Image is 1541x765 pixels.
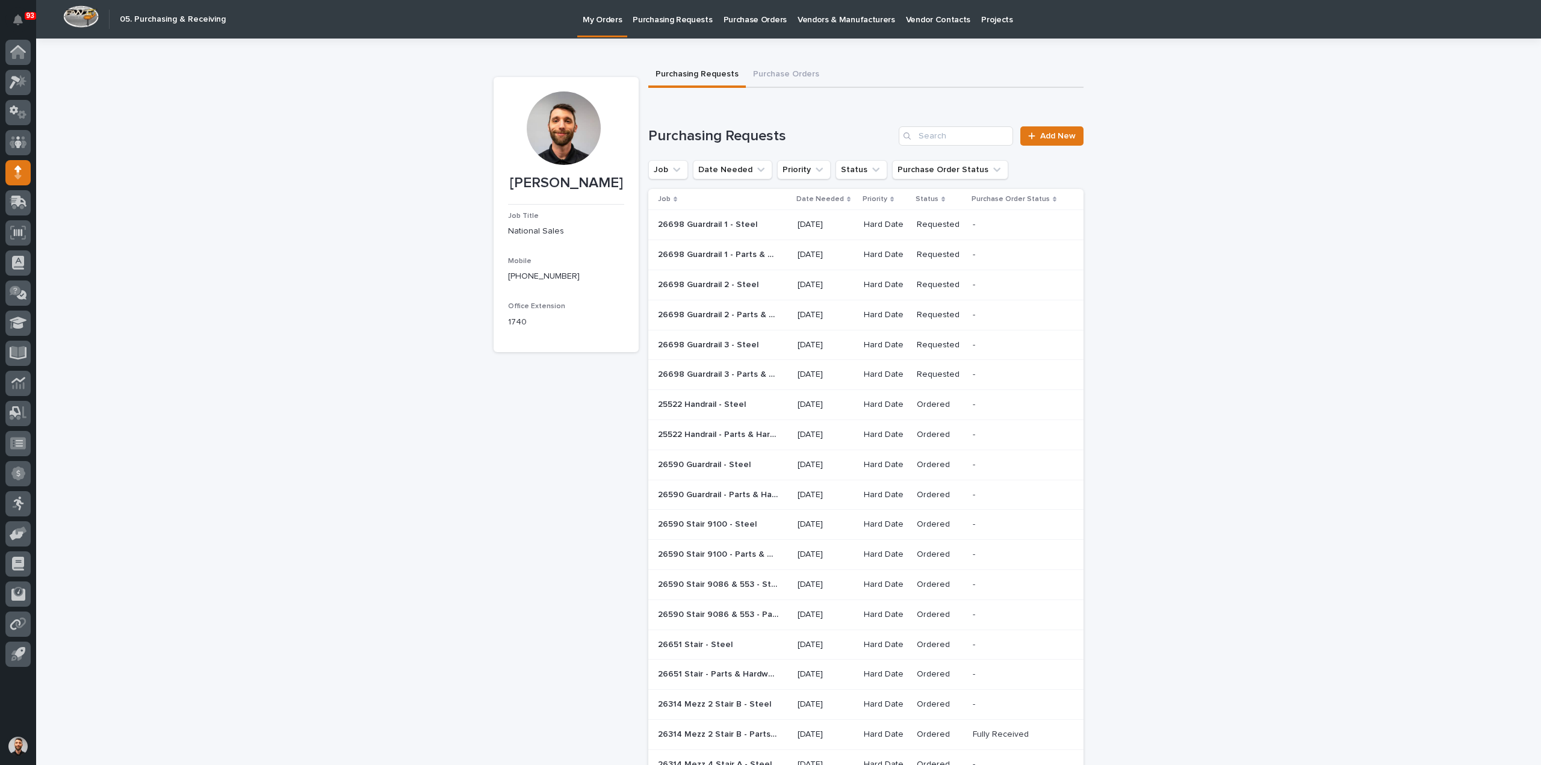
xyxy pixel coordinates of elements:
button: Status [836,160,887,179]
p: 26698 Guardrail 1 - Parts & Hardware [658,247,781,260]
p: Requested [917,250,963,260]
p: [DATE] [798,610,854,620]
p: - [973,637,978,650]
p: 26698 Guardrail 1 - Steel [658,217,760,230]
p: [DATE] [798,550,854,560]
p: 25522 Handrail - Steel [658,397,748,410]
p: 26590 Stair 9086 & 553 - Parts & Hardware [658,607,781,620]
p: [DATE] [798,669,854,680]
p: [DATE] [798,340,854,350]
p: 26651 Stair - Steel [658,637,735,650]
tr: 26314 Mezz 2 Stair B - Parts & Hardware26314 Mezz 2 Stair B - Parts & Hardware [DATE]Hard DateOrd... [648,719,1084,749]
p: Ordered [917,699,963,710]
tr: 26651 Stair - Parts & Hardware26651 Stair - Parts & Hardware [DATE]Hard DateOrdered-- [648,660,1084,690]
p: 25522 Handrail - Parts & Hardware [658,427,781,440]
p: Hard Date [864,640,907,650]
p: - [973,277,978,290]
p: - [973,247,978,260]
p: Requested [917,220,963,230]
p: National Sales [508,225,624,238]
span: Job Title [508,212,539,220]
button: Job [648,160,688,179]
tr: 26698 Guardrail 1 - Steel26698 Guardrail 1 - Steel [DATE]Hard DateRequested-- [648,210,1084,240]
p: Requested [917,280,963,290]
p: 26590 Stair 9100 - Steel [658,517,759,530]
p: Requested [917,310,963,320]
tr: 26698 Guardrail 1 - Parts & Hardware26698 Guardrail 1 - Parts & Hardware [DATE]Hard DateRequested-- [648,240,1084,270]
p: Hard Date [864,340,907,350]
p: - [973,607,978,620]
p: [DATE] [798,640,854,650]
button: Purchase Order Status [892,160,1008,179]
span: Add New [1040,132,1076,140]
p: Hard Date [864,310,907,320]
p: - [973,577,978,590]
p: [DATE] [798,370,854,380]
button: Date Needed [693,160,772,179]
p: [PERSON_NAME] [508,175,624,192]
tr: 26651 Stair - Steel26651 Stair - Steel [DATE]Hard DateOrdered-- [648,630,1084,660]
p: [DATE] [798,220,854,230]
p: 26651 Stair - Parts & Hardware [658,667,781,680]
p: Hard Date [864,669,907,680]
p: [DATE] [798,430,854,440]
p: - [973,308,978,320]
p: - [973,217,978,230]
p: Ordered [917,580,963,590]
div: Search [899,126,1013,146]
button: Priority [777,160,831,179]
p: - [973,667,978,680]
p: 26314 Mezz 2 Stair B - Steel [658,697,774,710]
tr: 26590 Guardrail - Parts & Hardware26590 Guardrail - Parts & Hardware [DATE]Hard DateOrdered-- [648,480,1084,510]
p: - [973,367,978,380]
p: [DATE] [798,280,854,290]
p: - [973,397,978,410]
h2: 05. Purchasing & Receiving [120,14,226,25]
p: Hard Date [864,220,907,230]
p: Requested [917,370,963,380]
p: Ordered [917,400,963,410]
p: Hard Date [864,250,907,260]
p: [DATE] [798,580,854,590]
p: Hard Date [864,490,907,500]
p: Hard Date [864,400,907,410]
p: Hard Date [864,610,907,620]
p: 26698 Guardrail 2 - Parts & Hardware [658,308,781,320]
p: 26590 Stair 9100 - Parts & Hardware [658,547,781,560]
p: 26590 Guardrail - Parts & Hardware [658,488,781,500]
tr: 26698 Guardrail 3 - Steel26698 Guardrail 3 - Steel [DATE]Hard DateRequested-- [648,330,1084,360]
p: Job [658,193,671,206]
p: - [973,427,978,440]
p: Hard Date [864,280,907,290]
p: - [973,697,978,710]
div: Notifications93 [15,14,31,34]
p: 26698 Guardrail 3 - Parts & Hardware [658,367,781,380]
span: Office Extension [508,303,565,310]
p: Hard Date [864,699,907,710]
p: 26590 Stair 9086 & 553 - Steel [658,577,781,590]
p: Ordered [917,550,963,560]
p: 26314 Mezz 2 Stair B - Parts & Hardware [658,727,781,740]
p: Fully Received [973,727,1031,740]
tr: 26590 Stair 9086 & 553 - Steel26590 Stair 9086 & 553 - Steel [DATE]Hard DateOrdered-- [648,569,1084,599]
p: Hard Date [864,580,907,590]
a: Add New [1020,126,1084,146]
tr: 26590 Stair 9086 & 553 - Parts & Hardware26590 Stair 9086 & 553 - Parts & Hardware [DATE]Hard Dat... [648,599,1084,630]
p: Status [916,193,938,206]
p: Ordered [917,729,963,740]
p: [DATE] [798,699,854,710]
p: Priority [863,193,887,206]
p: Ordered [917,669,963,680]
p: [DATE] [798,490,854,500]
p: Hard Date [864,430,907,440]
p: 1740 [508,316,624,329]
p: - [973,457,978,470]
p: - [973,488,978,500]
p: Requested [917,340,963,350]
p: Ordered [917,610,963,620]
p: - [973,547,978,560]
p: [DATE] [798,519,854,530]
p: Ordered [917,490,963,500]
img: Workspace Logo [63,5,99,28]
p: Ordered [917,430,963,440]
